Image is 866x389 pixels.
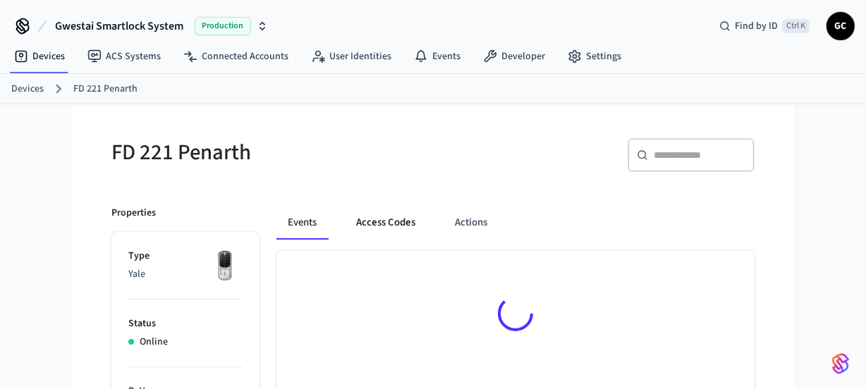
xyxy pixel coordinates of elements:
span: Ctrl K [782,19,810,33]
p: Online [140,335,168,350]
p: Properties [111,206,156,221]
span: Production [195,17,251,35]
button: Events [276,206,328,240]
a: Devices [3,44,76,69]
a: Developer [472,44,556,69]
button: GC [827,12,855,40]
a: User Identities [300,44,403,69]
button: Actions [444,206,499,240]
a: ACS Systems [76,44,172,69]
a: Events [403,44,472,69]
img: Yale Assure Touchscreen Wifi Smart Lock, Satin Nickel, Front [207,249,243,284]
p: Yale [128,267,243,282]
img: SeamLogoGradient.69752ec5.svg [832,352,849,375]
button: Access Codes [345,206,427,240]
p: Status [128,316,243,331]
a: Devices [11,82,44,97]
span: Gwestai Smartlock System [55,18,183,35]
a: FD 221 Penarth [73,82,138,97]
p: Type [128,249,243,264]
a: Connected Accounts [172,44,300,69]
span: Find by ID [735,19,778,33]
span: GC [828,13,853,39]
a: Settings [556,44,633,69]
div: Find by IDCtrl K [708,13,821,39]
h5: FD 221 Penarth [111,138,425,167]
div: ant example [276,206,755,240]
